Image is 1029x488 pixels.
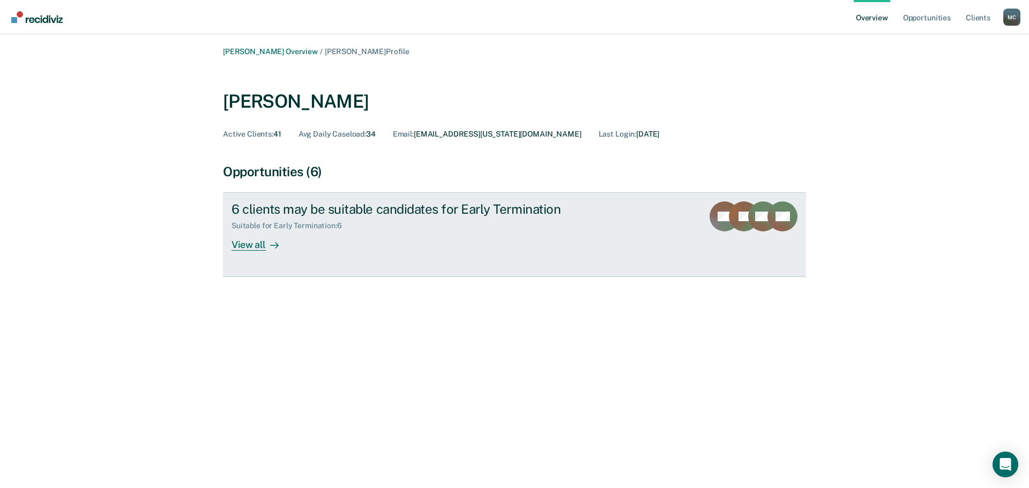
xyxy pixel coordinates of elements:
div: 6 clients may be suitable candidates for Early Termination [232,201,608,217]
span: / [318,47,325,56]
div: M C [1003,9,1020,26]
span: [PERSON_NAME] Profile [325,47,409,56]
a: [PERSON_NAME] Overview [223,47,318,56]
button: Profile dropdown button [1003,9,1020,26]
div: [EMAIL_ADDRESS][US_STATE][DOMAIN_NAME] [393,130,581,139]
div: [DATE] [599,130,660,139]
a: 6 clients may be suitable candidates for Early TerminationSuitable for Early Termination:6View all [223,192,806,277]
span: Last Login : [599,130,636,138]
span: Email : [393,130,414,138]
div: Suitable for Early Termination : 6 [232,221,351,230]
img: Recidiviz [11,11,63,23]
div: View all [232,230,292,251]
div: 41 [223,130,281,139]
span: Active Clients : [223,130,273,138]
div: Open Intercom Messenger [993,452,1018,477]
div: 34 [299,130,376,139]
span: Avg Daily Caseload : [299,130,366,138]
div: [PERSON_NAME] [223,91,369,112]
div: Opportunities (6) [223,164,806,179]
